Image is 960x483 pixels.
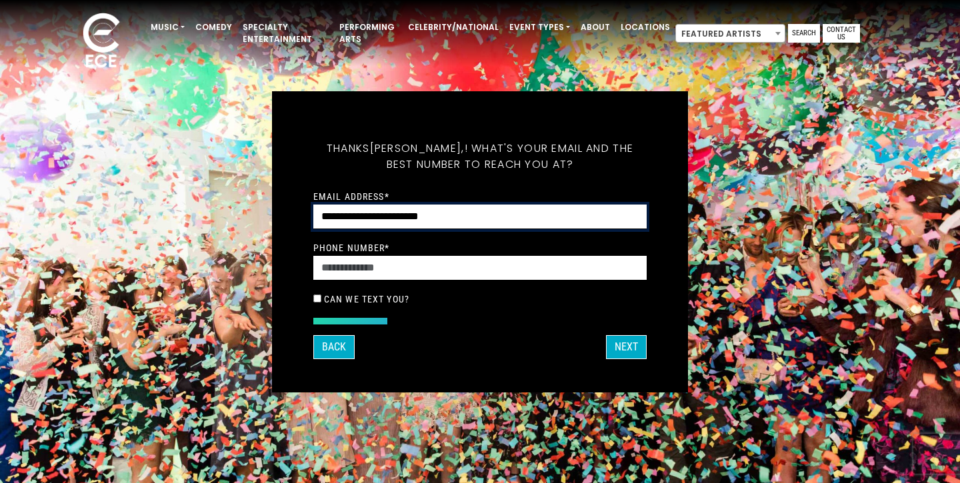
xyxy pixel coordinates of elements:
a: Celebrity/National [403,16,504,39]
label: Email Address [313,191,389,203]
label: Phone Number [313,242,390,254]
span: [PERSON_NAME], [370,141,465,156]
a: Music [145,16,190,39]
a: About [575,16,615,39]
a: Comedy [190,16,237,39]
a: Performing Arts [334,16,403,51]
a: Event Types [504,16,575,39]
span: Featured Artists [675,24,785,43]
span: Featured Artists [676,25,785,43]
a: Specialty Entertainment [237,16,334,51]
img: ece_new_logo_whitev2-1.png [68,9,135,74]
button: Back [313,335,355,359]
h5: Thanks ! What's your email and the best number to reach you at? [313,125,647,189]
button: Next [606,335,647,359]
a: Contact Us [823,24,860,43]
a: Search [788,24,820,43]
label: Can we text you? [324,293,409,305]
a: Locations [615,16,675,39]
